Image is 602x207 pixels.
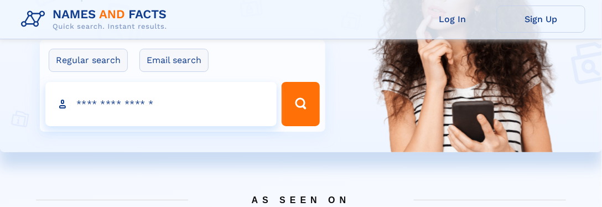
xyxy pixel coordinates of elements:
input: search input [45,82,277,126]
label: Email search [139,49,209,72]
a: Log In [408,6,497,33]
img: Logo Names and Facts [17,4,176,34]
a: Sign Up [497,6,585,33]
button: Search Button [282,82,320,126]
label: Regular search [49,49,128,72]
